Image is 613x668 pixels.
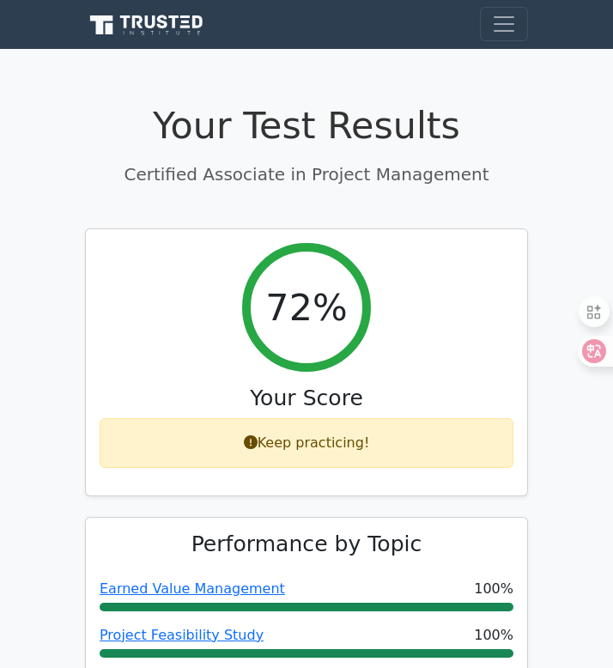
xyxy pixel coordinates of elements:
span: 100% [474,625,513,646]
div: Keep practicing! [100,418,513,468]
a: Earned Value Management [100,580,285,597]
a: Project Feasibility Study [100,627,264,643]
h2: 72% [265,286,347,330]
button: Toggle navigation [480,7,528,41]
h3: Performance by Topic [100,531,513,557]
span: 100% [474,579,513,599]
h1: Your Test Results [85,104,528,148]
h3: Your Score [100,386,513,411]
p: Certified Associate in Project Management [85,161,528,187]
